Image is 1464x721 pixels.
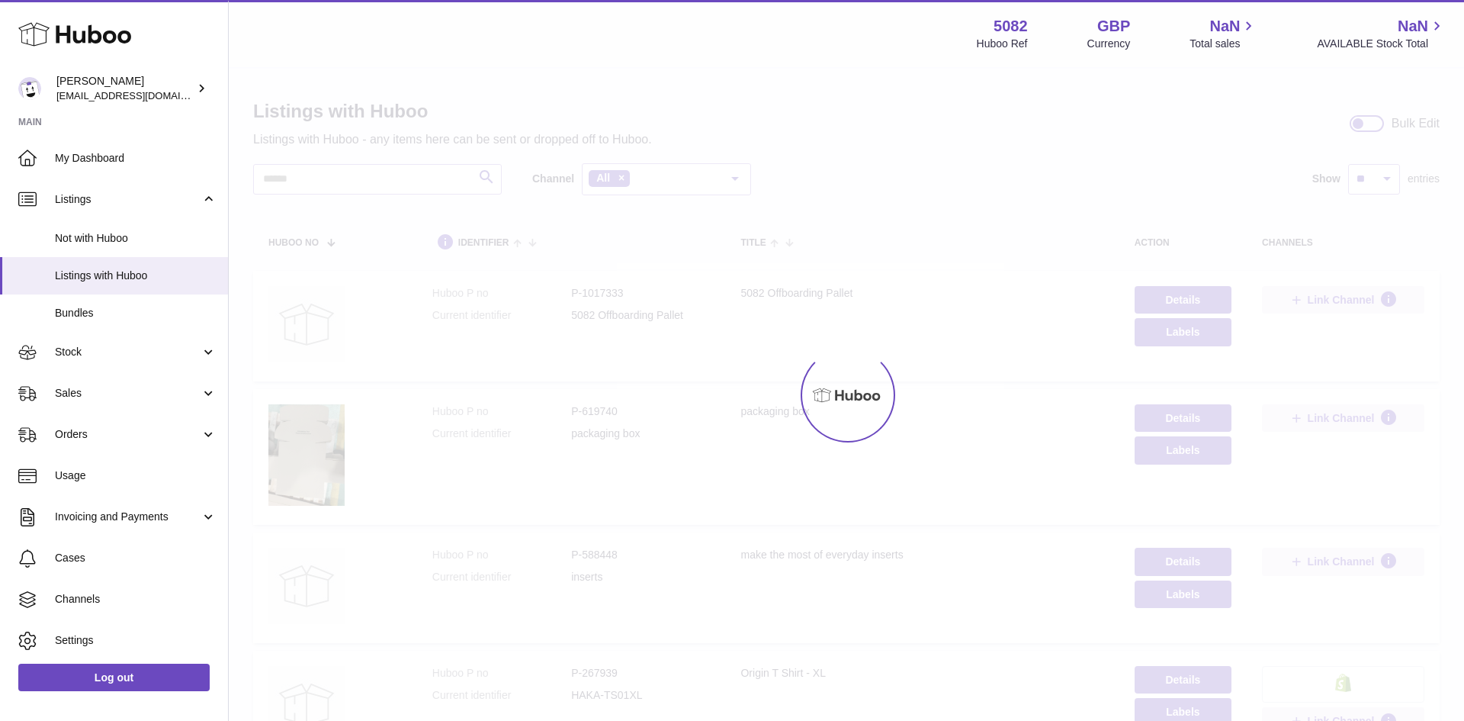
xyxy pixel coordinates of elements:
[1317,16,1446,51] a: NaN AVAILABLE Stock Total
[56,74,194,103] div: [PERSON_NAME]
[977,37,1028,51] div: Huboo Ref
[1189,37,1257,51] span: Total sales
[1398,16,1428,37] span: NaN
[55,468,217,483] span: Usage
[55,592,217,607] span: Channels
[1317,37,1446,51] span: AVAILABLE Stock Total
[55,269,217,283] span: Listings with Huboo
[55,192,201,207] span: Listings
[56,89,224,101] span: [EMAIL_ADDRESS][DOMAIN_NAME]
[1097,16,1130,37] strong: GBP
[1189,16,1257,51] a: NaN Total sales
[994,16,1028,37] strong: 5082
[55,306,217,320] span: Bundles
[55,231,217,246] span: Not with Huboo
[55,151,217,166] span: My Dashboard
[55,427,201,442] span: Orders
[1087,37,1131,51] div: Currency
[55,510,201,524] span: Invoicing and Payments
[1209,16,1240,37] span: NaN
[18,664,210,691] a: Log out
[55,386,201,401] span: Sales
[55,551,217,565] span: Cases
[55,345,201,359] span: Stock
[18,77,41,100] img: internalAdmin-5082@internal.huboo.com
[55,633,217,648] span: Settings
